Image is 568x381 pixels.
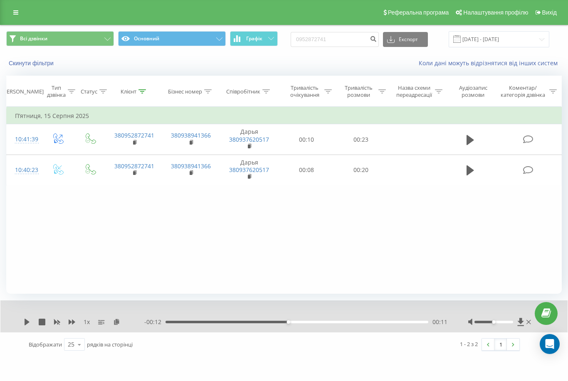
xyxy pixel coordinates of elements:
[87,341,133,348] span: рядків на сторінці
[287,84,322,98] div: Тривалість очікування
[388,9,449,16] span: Реферальна програма
[219,124,279,155] td: Дарья
[279,155,333,185] td: 00:08
[419,59,562,67] a: Коли дані можуть відрізнятися вiд інших систем
[15,162,33,178] div: 10:40:23
[229,135,269,143] a: 380937620517
[68,340,74,349] div: 25
[2,88,44,95] div: [PERSON_NAME]
[291,32,379,47] input: Пошук за номером
[341,84,376,98] div: Тривалість розмови
[452,84,494,98] div: Аудіозапис розмови
[287,320,290,324] div: Accessibility label
[540,334,560,354] div: Open Intercom Messenger
[114,131,154,139] a: 380952872741
[47,84,66,98] div: Тип дзвінка
[118,31,226,46] button: Основний
[219,155,279,185] td: Дарья
[334,124,388,155] td: 00:23
[20,35,47,42] span: Всі дзвінки
[144,318,165,326] span: - 00:12
[494,339,507,350] a: 1
[492,320,496,324] div: Accessibility label
[279,124,333,155] td: 00:10
[114,162,154,170] a: 380952872741
[171,131,211,139] a: 380938941366
[542,9,557,16] span: Вихід
[81,88,97,95] div: Статус
[383,32,428,47] button: Експорт
[84,318,90,326] span: 1 x
[15,131,33,147] div: 10:41:39
[229,166,269,174] a: 380937620517
[246,36,262,42] span: Графік
[230,31,278,46] button: Графік
[7,108,562,124] td: П’ятниця, 15 Серпня 2025
[499,84,547,98] div: Коментар/категорія дзвінка
[29,341,62,348] span: Відображати
[334,155,388,185] td: 00:20
[171,162,211,170] a: 380938941366
[463,9,528,16] span: Налаштування профілю
[432,318,447,326] span: 00:11
[121,88,136,95] div: Клієнт
[226,88,260,95] div: Співробітник
[460,340,478,348] div: 1 - 2 з 2
[6,31,114,46] button: Всі дзвінки
[6,59,58,67] button: Скинути фільтри
[168,88,202,95] div: Бізнес номер
[395,84,433,98] div: Назва схеми переадресації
